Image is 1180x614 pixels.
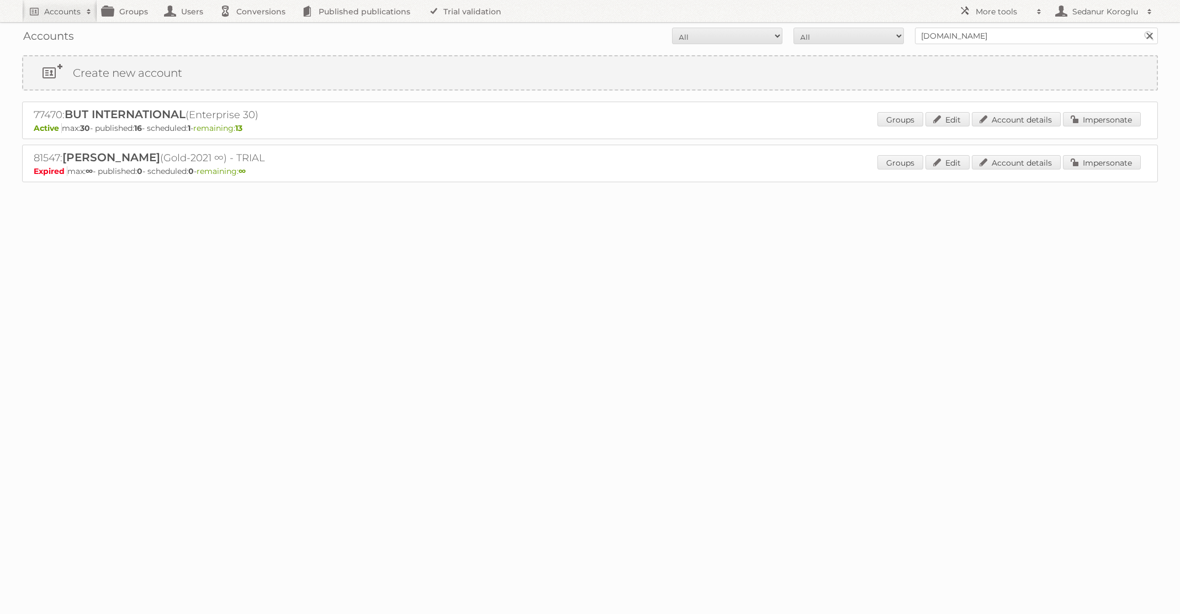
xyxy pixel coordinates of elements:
[1063,155,1141,170] a: Impersonate
[34,123,1146,133] p: max: - published: - scheduled: -
[1070,6,1141,17] h2: Sedanur Koroglu
[62,151,160,164] span: [PERSON_NAME]
[197,166,246,176] span: remaining:
[34,166,67,176] span: Expired
[235,123,242,133] strong: 13
[877,155,923,170] a: Groups
[188,166,194,176] strong: 0
[65,108,186,121] span: BUT INTERNATIONAL
[925,155,970,170] a: Edit
[34,151,420,165] h2: 81547: (Gold-2021 ∞) - TRIAL
[34,108,420,122] h2: 77470: (Enterprise 30)
[976,6,1031,17] h2: More tools
[1141,28,1157,44] input: Search
[877,112,923,126] a: Groups
[134,123,142,133] strong: 16
[86,166,93,176] strong: ∞
[1063,112,1141,126] a: Impersonate
[34,123,62,133] span: Active
[44,6,81,17] h2: Accounts
[137,166,142,176] strong: 0
[972,155,1061,170] a: Account details
[972,112,1061,126] a: Account details
[23,56,1157,89] a: Create new account
[80,123,90,133] strong: 30
[34,166,1146,176] p: max: - published: - scheduled: -
[925,112,970,126] a: Edit
[239,166,246,176] strong: ∞
[188,123,191,133] strong: 1
[193,123,242,133] span: remaining:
